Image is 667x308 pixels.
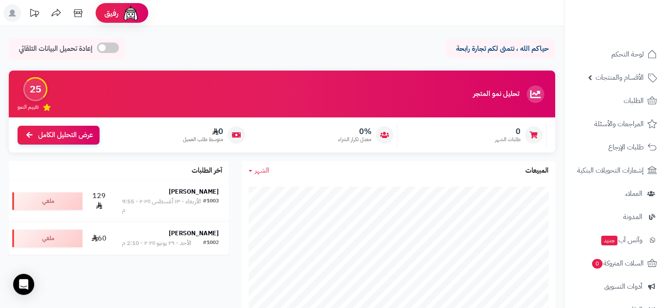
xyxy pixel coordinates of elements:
span: رفيق [104,8,118,18]
span: الطلبات [624,95,644,107]
a: عرض التحليل الكامل [18,126,100,145]
a: المدونة [570,206,662,227]
span: 0 [495,127,521,136]
a: تحديثات المنصة [23,4,45,24]
a: السلات المتروكة0 [570,253,662,274]
h3: المبيعات [525,167,549,175]
a: أدوات التسويق [570,276,662,297]
h3: آخر الطلبات [192,167,222,175]
div: ملغي [12,192,82,210]
span: العملاء [625,188,642,200]
span: الأقسام والمنتجات [596,71,644,84]
span: لوحة التحكم [611,48,644,60]
strong: [PERSON_NAME] [169,187,219,196]
span: الشهر [255,165,269,176]
span: 0% [338,127,371,136]
a: إشعارات التحويلات البنكية [570,160,662,181]
span: جديد [601,236,617,245]
span: السلات المتروكة [591,257,644,269]
td: 129 [86,181,112,222]
div: ملغي [12,230,82,247]
span: إعادة تحميل البيانات التلقائي [19,44,93,54]
span: عرض التحليل الكامل [38,130,93,140]
span: وآتس آب [600,234,642,246]
div: #1003 [203,197,219,215]
div: #1002 [203,239,219,248]
span: معدل تكرار الشراء [338,136,371,143]
div: Open Intercom Messenger [13,274,34,295]
span: 0 [183,127,223,136]
a: الشهر [249,166,269,176]
span: متوسط طلب العميل [183,136,223,143]
span: 0 [592,259,603,269]
h3: تحليل نمو المتجر [473,90,519,98]
a: العملاء [570,183,662,204]
a: لوحة التحكم [570,44,662,65]
img: logo-2.png [607,25,659,43]
strong: [PERSON_NAME] [169,229,219,238]
a: الطلبات [570,90,662,111]
span: طلبات الإرجاع [608,141,644,153]
span: طلبات الشهر [495,136,521,143]
img: ai-face.png [122,4,139,22]
td: 60 [86,222,112,255]
span: تقييم النمو [18,103,39,111]
span: المراجعات والأسئلة [594,118,644,130]
a: طلبات الإرجاع [570,137,662,158]
span: إشعارات التحويلات البنكية [577,164,644,177]
span: أدوات التسويق [604,280,642,293]
span: المدونة [623,211,642,223]
a: المراجعات والأسئلة [570,113,662,135]
div: الأحد - ٢٩ يونيو ٢٠٢٥ - 2:10 م [122,239,191,248]
div: الأربعاء - ١٣ أغسطس ٢٠٢٥ - 9:55 م [122,197,203,215]
a: وآتس آبجديد [570,230,662,251]
p: حياكم الله ، نتمنى لكم تجارة رابحة [452,44,549,54]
